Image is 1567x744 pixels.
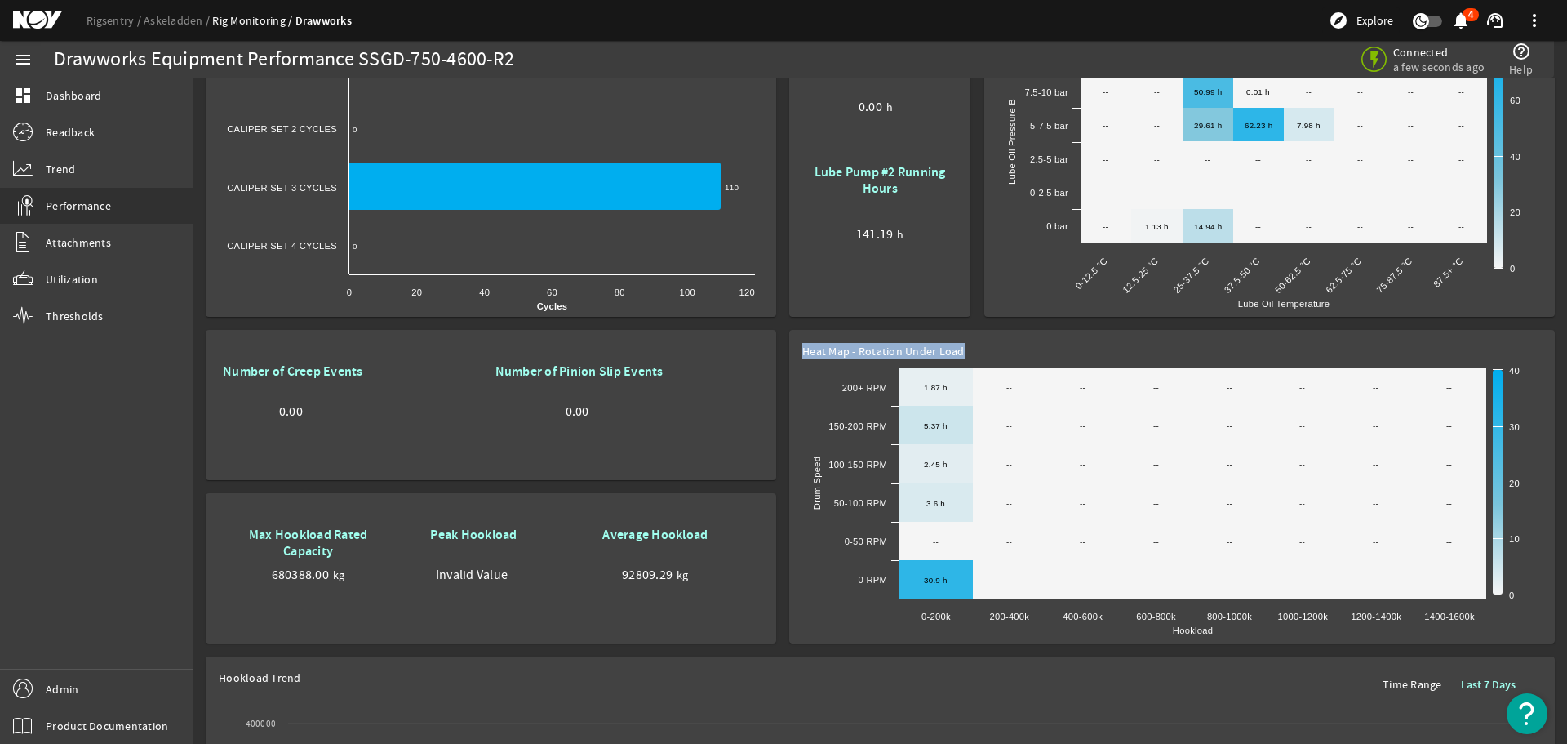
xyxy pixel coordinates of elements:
text: 5-7.5 bar [1030,121,1068,131]
text: 2.45 h [924,460,948,469]
text: -- [1154,189,1160,198]
text: 50-100 RPM [834,498,887,508]
text: 120 [739,287,755,297]
text: -- [1103,121,1108,130]
mat-icon: explore [1329,11,1348,30]
text: 0 [347,287,352,297]
text: -- [1357,121,1363,130]
text: 100 [679,287,695,297]
mat-icon: help_outline [1512,42,1531,61]
div: Drawworks Equipment Performance SSGD-750-4600-R2 [54,51,514,68]
span: 92809.29 [622,567,673,583]
span: Thresholds [46,308,104,324]
text: -- [1154,121,1160,130]
text: -- [1255,189,1261,198]
b: Peak Hookload [430,526,517,543]
text: -- [1154,155,1160,164]
text: -- [1357,87,1363,96]
text: -- [1408,189,1414,198]
b: Average Hookload [602,526,708,543]
mat-icon: support_agent [1485,11,1505,30]
text: -- [1373,499,1378,508]
mat-icon: notifications [1451,11,1471,30]
span: h [886,99,893,115]
text: -- [1408,121,1414,130]
text: -- [1103,189,1108,198]
text: -- [1227,421,1232,430]
text: -- [1446,499,1452,508]
text: 30 [1509,422,1520,432]
button: Last 7 Days [1448,670,1529,699]
text: -- [1205,155,1210,164]
span: Explore [1356,12,1393,29]
text: 3.6 h [926,499,945,508]
text: -- [1006,460,1012,469]
span: Readback [46,124,95,140]
span: h [897,226,903,243]
text: 40 [1509,366,1520,376]
text: 40 [479,287,490,297]
text: 75-87.5 °C [1374,256,1414,295]
span: Dashboard [46,87,101,104]
text: -- [1306,155,1312,164]
text: -- [1080,460,1085,469]
b: Last 7 Days [1461,677,1516,693]
text: -- [1446,537,1452,546]
text: -- [1153,383,1159,392]
text: -- [1227,576,1232,585]
text: 12.5-25 °C [1121,256,1160,295]
text: 20 [411,287,422,297]
span: 0.00 [859,99,882,115]
text: -- [1080,499,1085,508]
text: 7.5-10 bar [1025,87,1069,97]
text: 0-2.5 bar [1030,188,1068,198]
text: 100-150 RPM [828,460,887,470]
text: -- [1306,222,1312,231]
text: -- [1357,189,1363,198]
span: a few seconds ago [1393,60,1485,74]
text: 200-400k [989,612,1029,621]
text: 600-800k [1136,612,1176,621]
text: -- [1153,499,1159,508]
text: 0 [1509,590,1514,600]
text: 1.13 h [1145,222,1169,231]
span: Heat Map - Rotation Under Load [802,344,965,359]
text: 37.5-50 °C [1223,256,1262,295]
text: -- [1408,222,1414,231]
text: -- [1299,460,1305,469]
button: 4 [1452,12,1469,29]
text: 60 [547,287,557,297]
text: -- [1255,222,1261,231]
text: Cycles [537,301,568,311]
span: Utilization [46,271,98,287]
text: -- [1080,576,1085,585]
span: Product Documentation [46,718,168,734]
a: Rig Monitoring [212,13,295,28]
button: more_vert [1515,1,1554,40]
text: 1400-1600k [1424,612,1475,621]
text: -- [1080,383,1085,392]
text: 20 [1509,479,1520,488]
text: -- [1080,537,1085,546]
span: kg [677,567,689,583]
text: 30.9 h [924,576,948,585]
text: -- [1103,87,1108,96]
text: -- [1227,537,1232,546]
text: -- [1446,383,1452,392]
text: -- [1006,499,1012,508]
text: -- [1006,383,1012,392]
text: 20 [1510,207,1520,217]
text: Lube Oil Temperature [1238,299,1330,309]
span: Admin [46,681,78,697]
text: -- [1299,576,1305,585]
text: -- [1458,121,1464,130]
text: -- [1458,155,1464,164]
button: Explore [1322,7,1400,33]
span: kg [333,567,345,583]
text: 200+ RPM [842,383,887,393]
text: -- [1408,87,1414,96]
span: Invalid Value [436,567,508,583]
span: 141.19 [856,226,894,243]
text: -- [1446,460,1452,469]
text: 150-200 RPM [828,421,887,431]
